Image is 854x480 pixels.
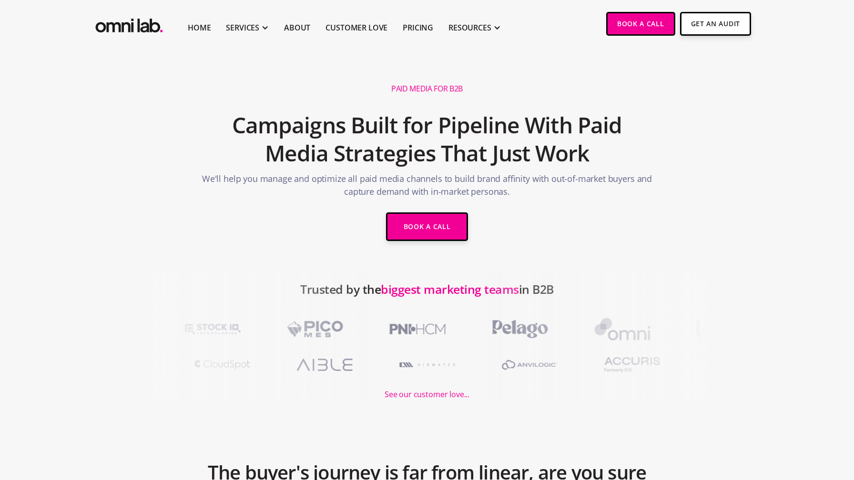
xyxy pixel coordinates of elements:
[200,106,654,173] h2: Campaigns Built for Pipeline With Paid Media Strategies That Just Work
[325,22,387,33] a: Customer Love
[448,22,491,33] div: RESOURCES
[682,370,854,480] iframe: Chat Widget
[385,379,469,401] a: See our customer love...
[188,22,211,33] a: Home
[385,388,469,401] div: See our customer love...
[93,12,165,35] a: home
[391,84,463,94] h1: Paid Media for B2B
[200,172,654,203] p: We'll help you manage and optimize all paid media channels to build brand affinity with out-of-ma...
[226,22,259,33] div: SERVICES
[606,12,675,36] a: Book a Call
[381,281,519,297] span: biggest marketing teams
[386,212,468,241] a: Book a Call
[300,277,554,315] h2: Trusted by the in B2B
[93,12,165,35] img: Omni Lab: B2B SaaS Demand Generation Agency
[403,22,433,33] a: Pricing
[284,22,310,33] a: About
[376,315,459,343] img: PNI
[680,12,751,36] a: Get An Audit
[386,351,469,379] img: A1RWATER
